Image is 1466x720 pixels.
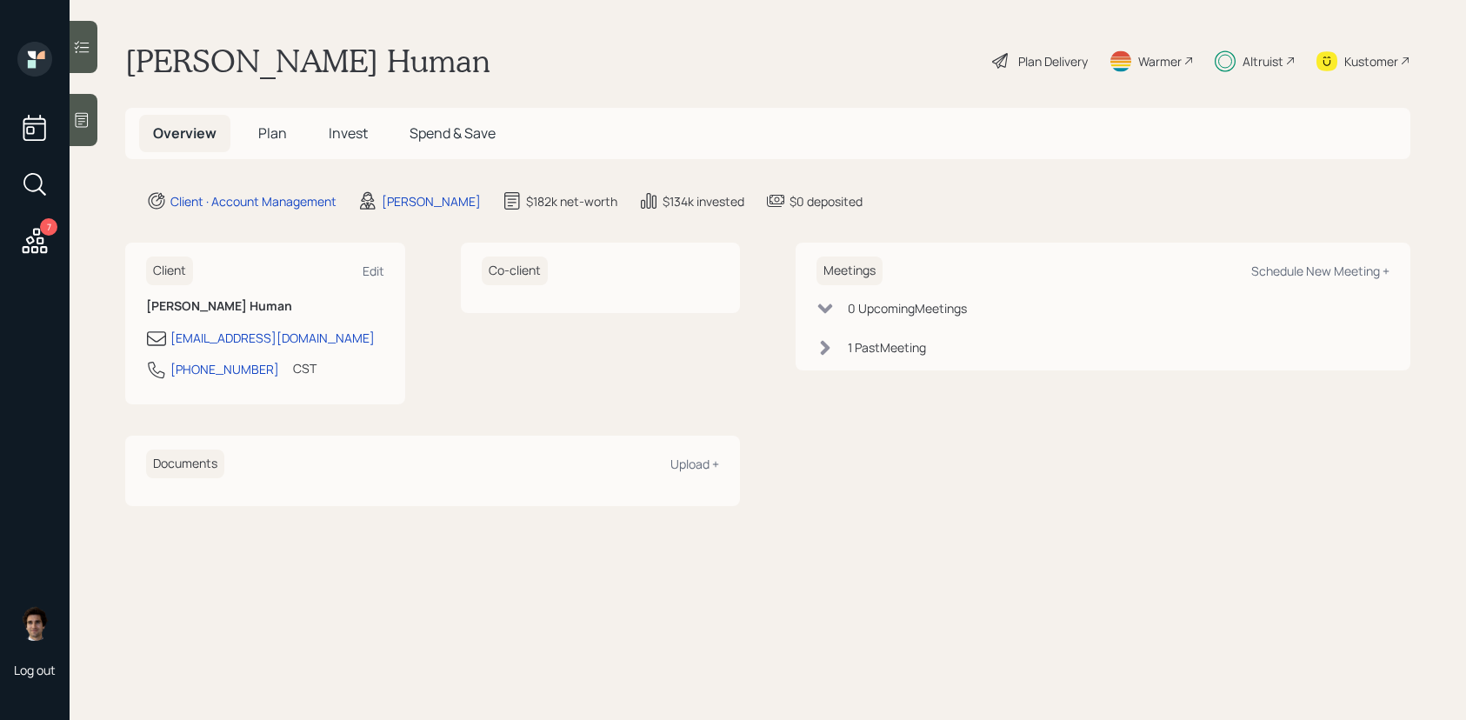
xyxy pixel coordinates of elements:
span: Overview [153,123,217,143]
div: 0 Upcoming Meeting s [848,299,967,317]
h6: Co-client [482,257,548,285]
div: [EMAIL_ADDRESS][DOMAIN_NAME] [170,329,375,347]
div: Edit [363,263,384,279]
div: Upload + [670,456,719,472]
h6: Meetings [816,257,883,285]
div: Kustomer [1344,52,1398,70]
div: 7 [40,218,57,236]
span: Spend & Save [410,123,496,143]
h6: Documents [146,450,224,478]
div: $0 deposited [790,192,863,210]
div: $134k invested [663,192,744,210]
div: [PHONE_NUMBER] [170,360,279,378]
div: Client · Account Management [170,192,337,210]
div: Warmer [1138,52,1182,70]
div: $182k net-worth [526,192,617,210]
div: Log out [14,662,56,678]
div: [PERSON_NAME] [382,192,481,210]
div: Schedule New Meeting + [1251,263,1389,279]
div: Altruist [1243,52,1283,70]
span: Plan [258,123,287,143]
h6: [PERSON_NAME] Human [146,299,384,314]
h6: Client [146,257,193,285]
h1: [PERSON_NAME] Human [125,42,490,80]
span: Invest [329,123,368,143]
div: Plan Delivery [1018,52,1088,70]
div: 1 Past Meeting [848,338,926,357]
img: harrison-schaefer-headshot-2.png [17,606,52,641]
div: CST [293,359,317,377]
